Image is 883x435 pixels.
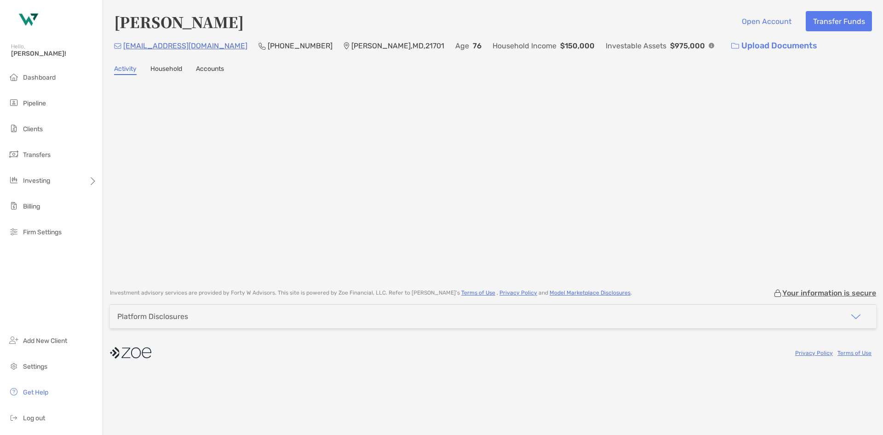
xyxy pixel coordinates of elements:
a: Terms of Use [461,290,495,296]
a: Household [150,65,182,75]
span: Get Help [23,389,48,396]
a: Privacy Policy [795,350,833,356]
img: billing icon [8,200,19,211]
p: 76 [473,40,482,52]
p: $150,000 [560,40,595,52]
div: Platform Disclosures [117,312,188,321]
img: transfers icon [8,149,19,160]
img: get-help icon [8,386,19,397]
a: Upload Documents [725,36,823,56]
img: button icon [731,43,739,49]
p: $975,000 [670,40,705,52]
button: Open Account [734,11,798,31]
img: clients icon [8,123,19,134]
span: Log out [23,414,45,422]
img: Zoe Logo [11,4,44,37]
p: [PHONE_NUMBER] [268,40,333,52]
img: firm-settings icon [8,226,19,237]
h4: [PERSON_NAME] [114,11,244,32]
span: Clients [23,125,43,133]
span: Add New Client [23,337,67,345]
img: logout icon [8,412,19,423]
a: Privacy Policy [499,290,537,296]
span: [PERSON_NAME]! [11,50,97,58]
img: Email Icon [114,43,121,49]
p: [PERSON_NAME] , MD , 21701 [351,40,444,52]
p: Your information is secure [782,289,876,297]
span: Pipeline [23,99,46,107]
span: Transfers [23,151,51,159]
img: investing icon [8,174,19,186]
p: Investable Assets [606,40,666,52]
span: Settings [23,363,47,371]
img: add_new_client icon [8,335,19,346]
span: Billing [23,203,40,210]
img: company logo [110,342,151,363]
img: settings icon [8,360,19,371]
a: Activity [114,65,137,75]
p: Age [455,40,469,52]
p: Investment advisory services are provided by Forty W Advisors . This site is powered by Zoe Finan... [110,290,632,296]
a: Model Marketplace Disclosures [550,290,631,296]
img: dashboard icon [8,71,19,82]
span: Investing [23,177,50,185]
img: Info Icon [709,43,714,48]
img: pipeline icon [8,97,19,108]
p: [EMAIL_ADDRESS][DOMAIN_NAME] [123,40,247,52]
img: Phone Icon [258,42,266,50]
img: icon arrow [850,311,861,322]
span: Dashboard [23,74,56,81]
img: Location Icon [344,42,350,50]
span: Firm Settings [23,228,62,236]
button: Transfer Funds [806,11,872,31]
a: Accounts [196,65,224,75]
a: Terms of Use [837,350,872,356]
p: Household Income [493,40,556,52]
